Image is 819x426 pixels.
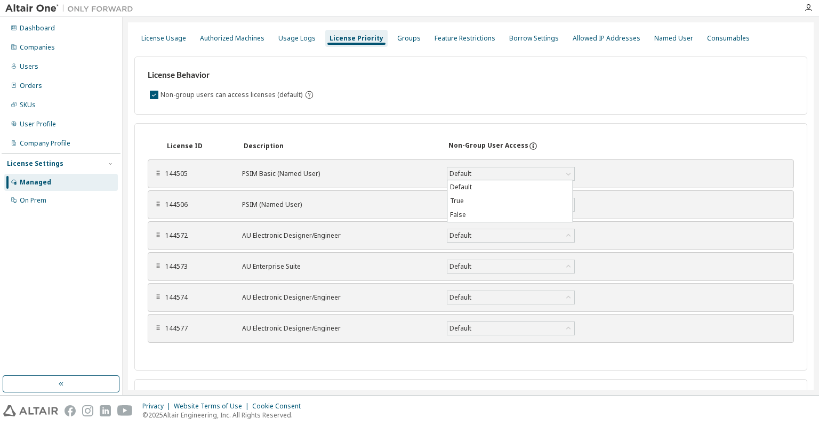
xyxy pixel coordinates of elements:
div: License ID [167,142,231,150]
div: AU Electronic Designer/Engineer [242,324,434,333]
div: AU Electronic Designer/Engineer [242,231,434,240]
div: ⠿ [155,262,161,271]
img: facebook.svg [65,405,76,416]
div: Orders [20,82,42,90]
div: Default [448,261,473,272]
div: 144573 [165,262,229,271]
div: Dashboard [20,24,55,33]
div: PSIM Basic (Named User) [242,170,434,178]
div: Named User [654,34,693,43]
li: True [447,194,572,208]
img: linkedin.svg [100,405,111,416]
div: Default [447,322,574,335]
div: SKUs [20,101,36,109]
div: Default [447,260,574,273]
div: 144506 [165,200,229,209]
div: ⠿ [155,293,161,302]
img: instagram.svg [82,405,93,416]
label: Non-group users can access licenses (default) [160,89,304,101]
div: Managed [20,178,51,187]
div: 144574 [165,293,229,302]
div: Authorized Machines [200,34,264,43]
img: altair_logo.svg [3,405,58,416]
div: Default [447,229,574,242]
div: License Usage [141,34,186,43]
div: Privacy [142,402,174,411]
div: AU Enterprise Suite [242,262,434,271]
div: Default [448,230,473,242]
div: Default [447,167,574,180]
p: © 2025 Altair Engineering, Inc. All Rights Reserved. [142,411,307,420]
div: Allowed IP Addresses [573,34,640,43]
div: AU Electronic Designer/Engineer [242,293,434,302]
div: Companies [20,43,55,52]
img: Altair One [5,3,139,14]
div: ⠿ [155,200,161,209]
div: User Profile [20,120,56,128]
div: Default [448,168,473,180]
div: Company Profile [20,139,70,148]
div: 144572 [165,231,229,240]
div: Default [448,292,473,303]
div: 144505 [165,170,229,178]
div: Groups [397,34,421,43]
div: Default [448,323,473,334]
div: Borrow Settings [509,34,559,43]
div: 144577 [165,324,229,333]
div: ⠿ [155,170,161,178]
h3: License Behavior [148,70,312,81]
div: License Priority [330,34,383,43]
div: Consumables [707,34,750,43]
div: Feature Restrictions [435,34,495,43]
svg: By default any user not assigned to any group can access any license. Turn this setting off to di... [304,90,314,100]
div: Usage Logs [278,34,316,43]
div: Users [20,62,38,71]
div: Description [244,142,436,150]
div: License Settings [7,159,63,168]
div: Website Terms of Use [174,402,252,411]
li: False [447,208,572,222]
div: ⠿ [155,231,161,240]
div: ⠿ [155,324,161,333]
div: On Prem [20,196,46,205]
div: PSIM (Named User) [242,200,434,209]
div: Default [447,291,574,304]
div: Cookie Consent [252,402,307,411]
img: youtube.svg [117,405,133,416]
div: Non-Group User Access [448,141,528,151]
li: Default [447,180,572,194]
